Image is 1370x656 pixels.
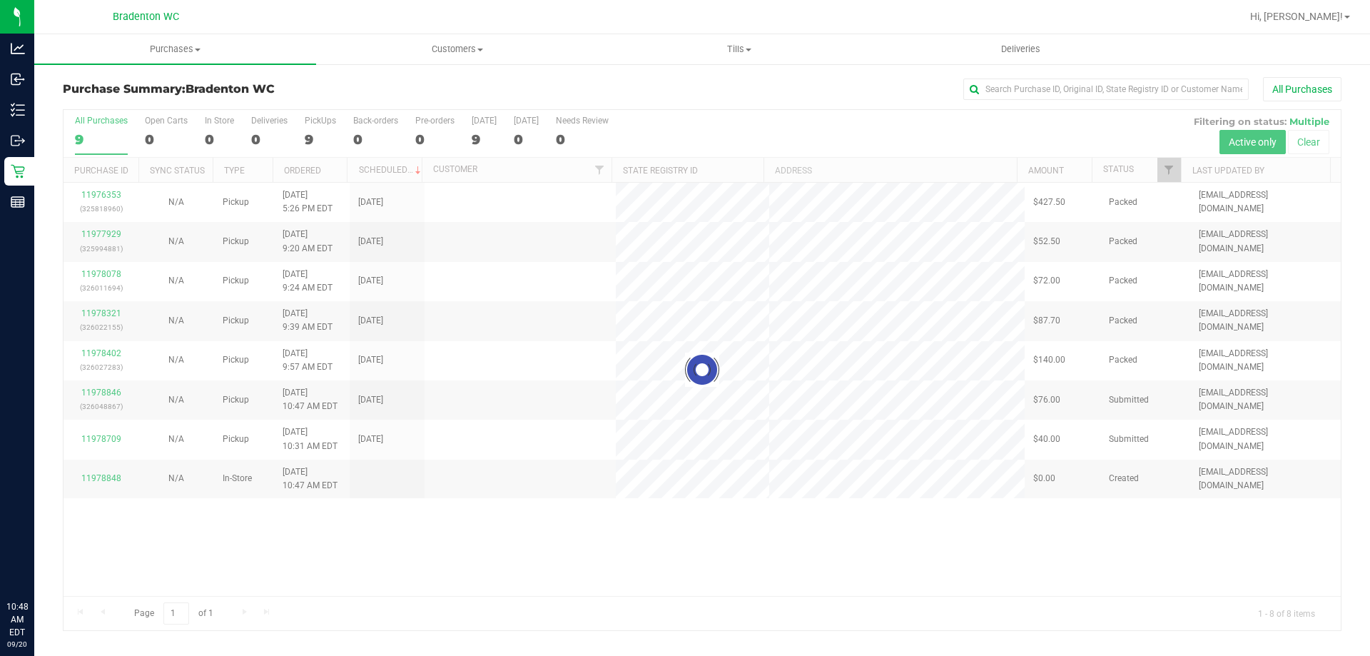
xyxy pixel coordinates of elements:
[317,43,597,56] span: Customers
[14,542,57,585] iframe: Resource center
[34,34,316,64] a: Purchases
[11,41,25,56] inline-svg: Analytics
[963,79,1249,100] input: Search Purchase ID, Original ID, State Registry ID or Customer Name...
[11,164,25,178] inline-svg: Retail
[316,34,598,64] a: Customers
[113,11,179,23] span: Bradenton WC
[6,600,28,639] p: 10:48 AM EDT
[6,639,28,650] p: 09/20
[1250,11,1343,22] span: Hi, [PERSON_NAME]!
[11,103,25,117] inline-svg: Inventory
[11,133,25,148] inline-svg: Outbound
[34,43,316,56] span: Purchases
[11,195,25,209] inline-svg: Reports
[599,43,879,56] span: Tills
[1263,77,1341,101] button: All Purchases
[11,72,25,86] inline-svg: Inbound
[880,34,1162,64] a: Deliveries
[982,43,1060,56] span: Deliveries
[598,34,880,64] a: Tills
[63,83,489,96] h3: Purchase Summary:
[186,82,275,96] span: Bradenton WC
